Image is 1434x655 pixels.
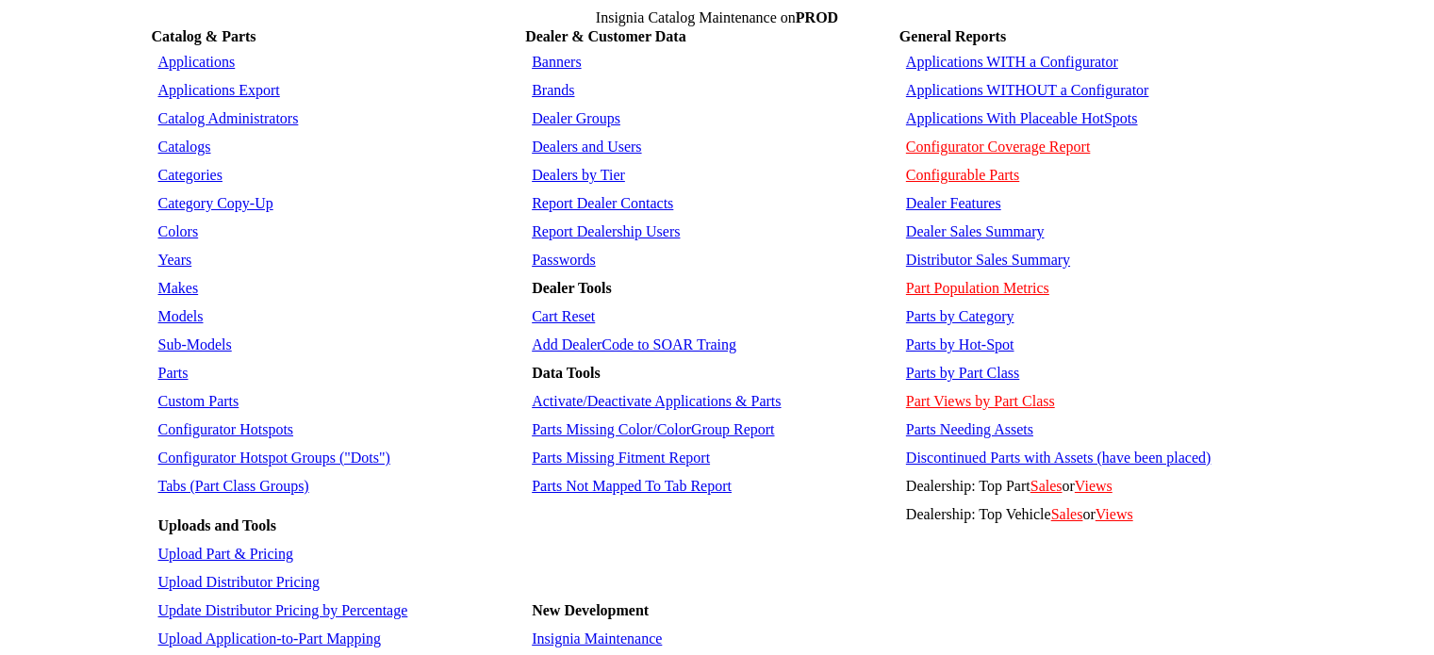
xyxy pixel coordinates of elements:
[532,139,641,155] a: Dealers and Users
[906,421,1033,437] a: Parts Needing Assets
[158,54,236,70] a: Applications
[158,574,321,590] a: Upload Distributor Pricing
[906,82,1149,98] a: Applications WITHOUT a Configurator
[906,393,1055,409] a: Part Views by Part Class
[158,308,204,324] a: Models
[1096,506,1133,522] a: Views
[532,223,680,239] a: Report Dealership Users
[158,393,239,409] a: Custom Parts
[158,280,199,296] a: Makes
[906,365,1019,381] a: Parts by Part Class
[158,602,408,618] a: Update Distributor Pricing by Percentage
[532,478,732,494] a: Parts Not Mapped To Tab Report
[158,167,223,183] a: Categories
[158,223,199,239] a: Colors
[532,280,612,296] b: Dealer Tools
[158,336,232,352] a: Sub-Models
[158,110,299,126] a: Catalog Administrators
[532,110,620,126] a: Dealer Groups
[906,195,1001,211] a: Dealer Features
[901,501,1281,528] td: Dealership: Top Vehicle or
[158,421,294,437] a: Configurator Hotspots
[901,473,1281,499] td: Dealership: Top Part or
[158,546,294,562] a: Upload Part & Pricing
[158,252,192,268] a: Years
[152,9,1283,26] td: Insignia Catalog Maintenance on
[158,195,273,211] a: Category Copy-Up
[525,28,685,44] b: Dealer & Customer Data
[906,252,1070,268] a: Distributor Sales Summary
[1051,506,1083,522] a: Sales
[906,223,1045,239] a: Dealer Sales Summary
[532,308,595,324] a: Cart Reset
[906,54,1118,70] a: Applications WITH a Configurator
[158,82,280,98] a: Applications Export
[158,630,381,647] a: Upload Application-to-Part Mapping
[158,450,390,466] a: Configurator Hotspot Groups ("Dots")
[158,478,309,494] a: Tabs (Part Class Groups)
[1075,478,1113,494] a: Views
[906,308,1014,324] a: Parts by Category
[158,139,211,155] a: Catalogs
[532,421,774,437] a: Parts Missing Color/ColorGroup Report
[906,336,1014,352] a: Parts by Hot-Spot
[796,9,838,25] span: PROD
[906,450,1211,466] a: Discontinued Parts with Assets (have been placed)
[532,602,649,618] b: New Development
[1030,478,1063,494] a: Sales
[532,336,736,352] a: Add DealerCode to SOAR Traing
[906,110,1138,126] a: Applications With Placeable HotSpots
[532,82,574,98] a: Brands
[532,195,673,211] a: Report Dealer Contacts
[532,450,710,466] a: Parts Missing Fitment Report
[158,365,189,381] a: Parts
[532,252,596,268] a: Passwords
[899,28,1006,44] b: General Reports
[532,365,600,381] b: Data Tools
[158,517,276,533] b: Uploads and Tools
[906,280,1049,296] a: Part Population Metrics
[532,630,662,647] a: Insignia Maintenance
[532,393,781,409] a: Activate/Deactivate Applications & Parts
[532,54,581,70] a: Banners
[532,167,625,183] a: Dealers by Tier
[152,28,256,44] b: Catalog & Parts
[906,167,1019,183] a: Configurable Parts
[906,139,1091,155] a: Configurator Coverage Report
